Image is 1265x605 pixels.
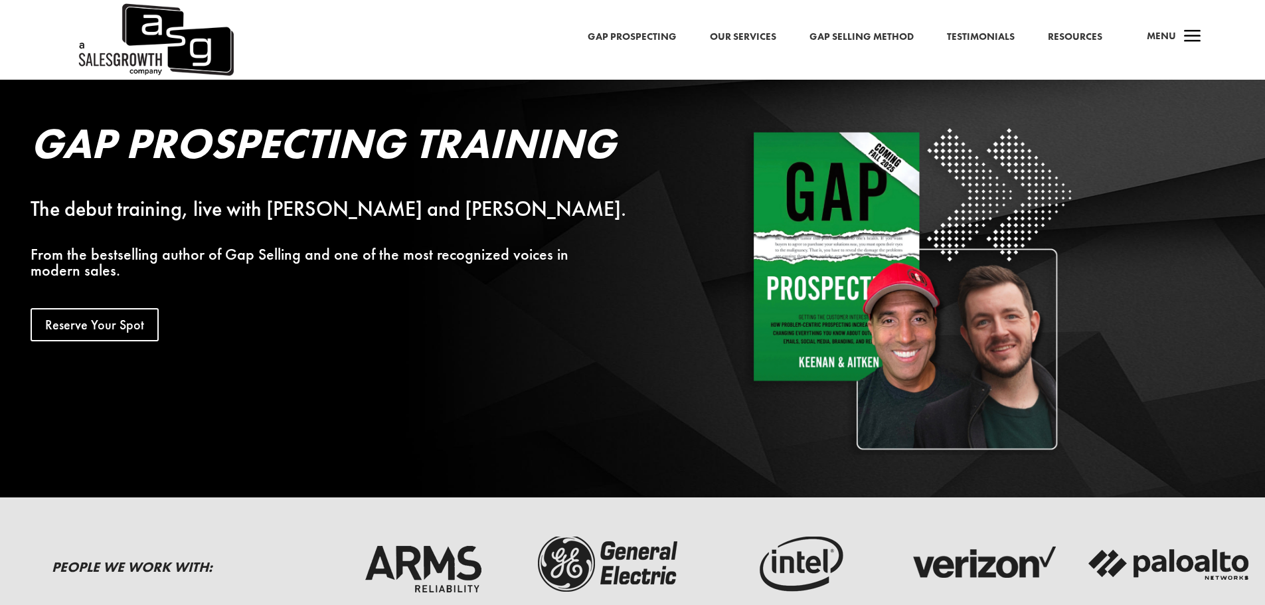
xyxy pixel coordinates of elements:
span: Menu [1147,29,1176,43]
div: The debut training, live with [PERSON_NAME] and [PERSON_NAME]. [31,201,653,217]
img: intel-logo-dark [713,531,879,597]
img: ge-logo-dark [527,531,693,597]
h2: Gap Prospecting Training [31,122,653,171]
span: a [1179,24,1206,50]
a: Resources [1048,29,1102,46]
a: Gap Prospecting [588,29,677,46]
img: arms-reliability-logo-dark [340,531,506,597]
img: verizon-logo-dark [900,531,1066,597]
img: Square White - Shadow [744,122,1077,455]
a: Gap Selling Method [809,29,914,46]
p: From the bestselling author of Gap Selling and one of the most recognized voices in modern sales. [31,246,653,278]
img: palato-networks-logo-dark [1086,531,1252,597]
a: Our Services [710,29,776,46]
a: Testimonials [947,29,1015,46]
a: Reserve Your Spot [31,308,159,341]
